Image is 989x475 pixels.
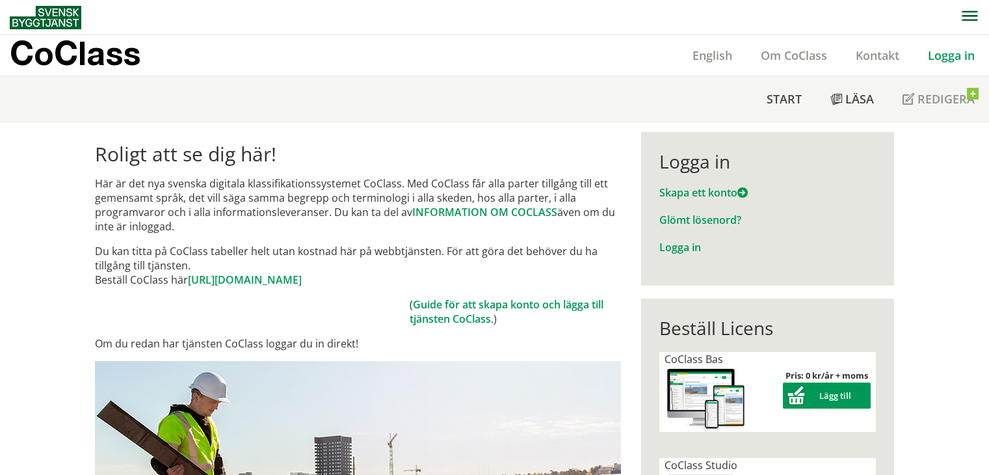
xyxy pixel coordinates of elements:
[659,185,748,200] a: Skapa ett konto
[816,76,888,122] a: Läsa
[410,297,603,326] a: Guide för att skapa konto och lägga till tjänsten CoClass
[767,91,802,107] span: Start
[785,370,868,381] strong: Pris: 0 kr/år + moms
[659,317,876,339] div: Beställ Licens
[95,244,621,287] p: Du kan titta på CoClass tabeller helt utan kostnad här på webbtjänsten. För att göra det behöver ...
[752,76,816,122] a: Start
[841,47,914,63] a: Kontakt
[410,297,621,326] td: ( .)
[10,6,81,29] img: Svensk Byggtjänst
[10,35,168,75] a: CoClass
[914,47,989,63] a: Logga in
[95,176,621,234] p: Här är det nya svenska digitala klassifikationssystemet CoClass. Med CoClass får alla parter till...
[659,150,876,172] div: Logga in
[783,390,871,401] a: Lägg till
[95,142,621,166] h1: Roligt att se dig här!
[665,458,737,472] span: CoClass Studio
[665,352,723,366] span: CoClass Bas
[188,273,302,287] a: [URL][DOMAIN_NAME]
[746,47,841,63] a: Om CoClass
[678,47,746,63] a: English
[845,91,874,107] span: Läsa
[10,46,140,61] p: CoClass
[659,240,701,254] a: Logga in
[783,383,871,409] button: Lägg till
[665,366,748,432] img: coclass-license.jpg
[412,205,557,219] a: INFORMATION OM COCLASS
[95,336,621,351] p: Om du redan har tjänsten CoClass loggar du in direkt!
[659,213,741,227] a: Glömt lösenord?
